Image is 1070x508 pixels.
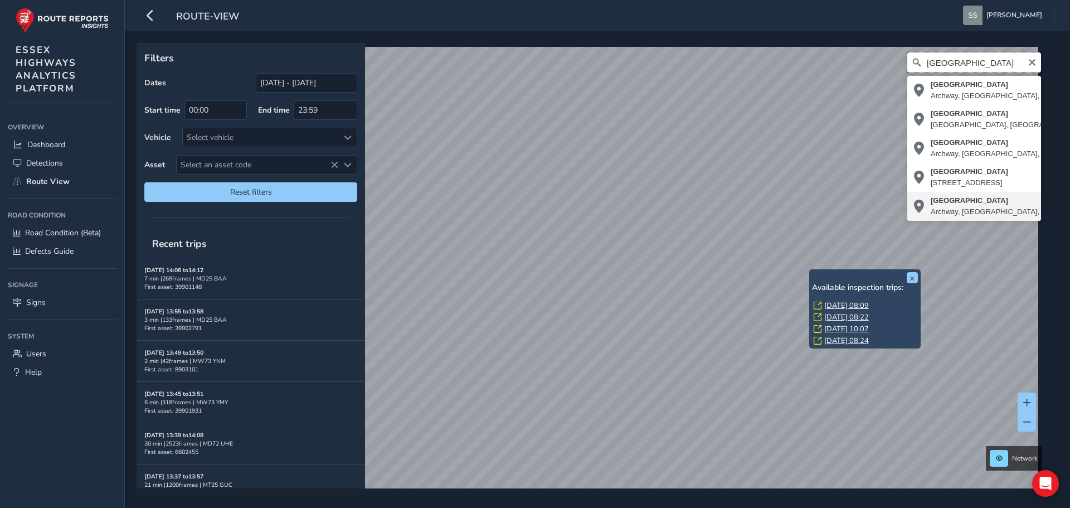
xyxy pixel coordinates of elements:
div: 2 min | 42 frames | MW73 YNM [144,357,357,365]
strong: [DATE] 13:55 to 13:58 [144,307,203,316]
span: Dashboard [27,139,65,150]
a: [DATE] 10:07 [824,324,869,334]
a: [DATE] 08:09 [824,301,869,311]
a: Road Condition (Beta) [8,224,116,242]
div: Select vehicle [183,128,338,147]
span: First asset: 8903101 [144,365,198,374]
label: End time [258,105,290,115]
a: Route View [8,172,116,191]
span: Road Condition (Beta) [25,228,101,238]
div: 30 min | 2523 frames | MD72 UHE [144,439,357,448]
span: First asset: 39902791 [144,324,202,332]
button: [PERSON_NAME] [963,6,1046,25]
span: Recent trips [144,229,215,258]
span: [PERSON_NAME] [986,6,1042,25]
p: Filters [144,51,357,65]
span: route-view [176,9,239,25]
strong: [DATE] 13:37 to 13:57 [144,472,203,481]
input: Search [907,52,1041,72]
a: [DATE] 08:24 [824,336,869,346]
span: Route View [26,176,70,187]
span: First asset: 39901148 [144,283,202,291]
div: Overview [8,119,116,136]
div: 21 min | 1200 frames | MT25 GUC [144,481,357,489]
a: [DATE] 08:22 [824,312,869,322]
span: Defects Guide [25,246,74,257]
label: Vehicle [144,132,171,143]
img: rr logo [16,8,109,33]
strong: [DATE] 14:06 to 14:12 [144,266,203,274]
label: Dates [144,78,166,88]
button: Reset filters [144,182,357,202]
span: Select an asset code [177,156,338,174]
div: 3 min | 133 frames | MD25 BAA [144,316,357,324]
span: Signs [26,297,46,308]
span: Detections [26,158,63,168]
a: Defects Guide [8,242,116,260]
strong: [DATE] 13:49 to 13:50 [144,349,203,357]
span: Help [25,367,42,378]
canvas: Map [140,47,1038,501]
div: Signage [8,277,116,293]
span: Network [1012,454,1038,463]
strong: [DATE] 13:45 to 13:51 [144,390,203,398]
label: Start time [144,105,181,115]
a: Help [8,363,116,381]
div: [GEOGRAPHIC_DATA] [931,166,1008,177]
div: Road Condition [8,207,116,224]
div: System [8,328,116,345]
button: x [907,272,918,283]
label: Asset [144,159,165,170]
div: 7 min | 269 frames | MD25 BAA [144,274,357,283]
div: [STREET_ADDRESS] [931,177,1008,188]
span: First asset: 39901931 [144,407,202,415]
a: Detections [8,154,116,172]
a: Signs [8,293,116,312]
a: Users [8,345,116,363]
span: Users [26,349,46,359]
h6: Available inspection trips: [812,283,918,293]
span: Reset filters [153,187,349,197]
div: Open Intercom Messenger [1032,470,1059,497]
img: diamond-layout [963,6,983,25]
strong: [DATE] 13:39 to 14:08 [144,431,203,439]
div: 6 min | 318 frames | MW73 YMY [144,398,357,407]
button: Clear [1028,56,1037,67]
span: ESSEX HIGHWAYS ANALYTICS PLATFORM [16,43,76,95]
div: Select an asset code [338,156,357,174]
span: First asset: 6602455 [144,448,198,456]
a: Dashboard [8,136,116,154]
